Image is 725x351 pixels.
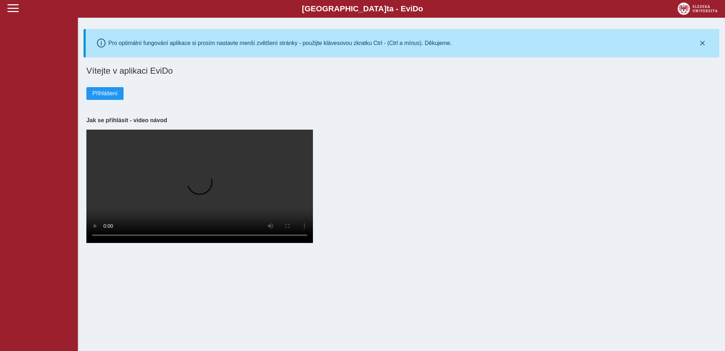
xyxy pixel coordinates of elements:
[86,117,717,124] h3: Jak se přihlásit - video návod
[418,4,423,13] span: o
[92,90,118,97] span: Přihlášení
[21,4,704,13] b: [GEOGRAPHIC_DATA] a - Evi
[86,87,124,100] button: Přihlášení
[387,4,389,13] span: t
[86,130,313,243] video: Your browser does not support the video tag.
[108,40,452,46] div: Pro optimální fungování aplikace si prosím nastavte menší zvětšení stránky - použijte klávesovou ...
[678,2,718,15] img: logo_web_su.png
[86,66,717,76] h1: Vítejte v aplikaci EviDo
[412,4,418,13] span: D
